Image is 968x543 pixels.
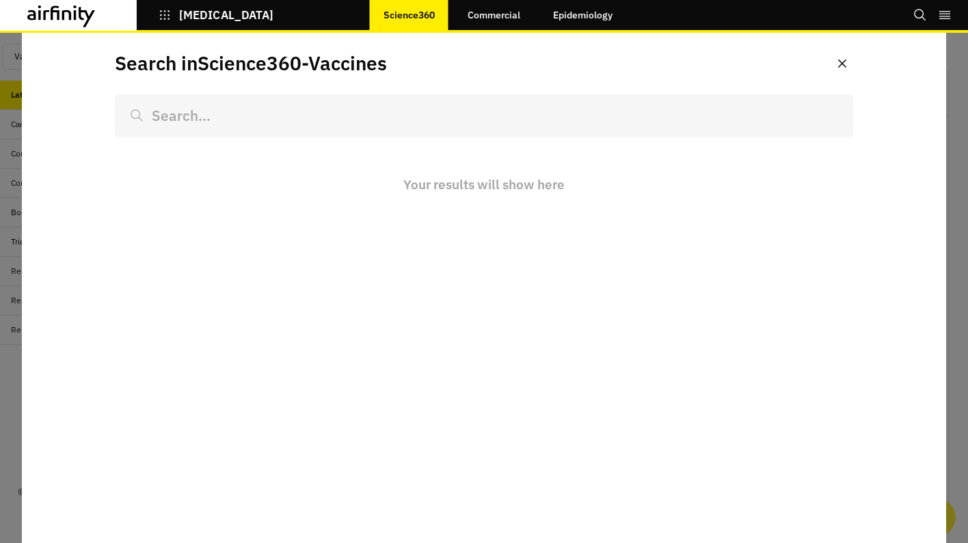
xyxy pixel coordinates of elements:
button: [MEDICAL_DATA] [159,3,273,27]
p: [MEDICAL_DATA] [179,9,273,21]
button: Close [831,53,853,74]
p: Search in Science360 - Vaccines [115,49,387,78]
button: Search [913,3,927,27]
p: Science360 [384,10,435,20]
p: Your results will show here [403,175,565,195]
input: Search... [115,94,853,137]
